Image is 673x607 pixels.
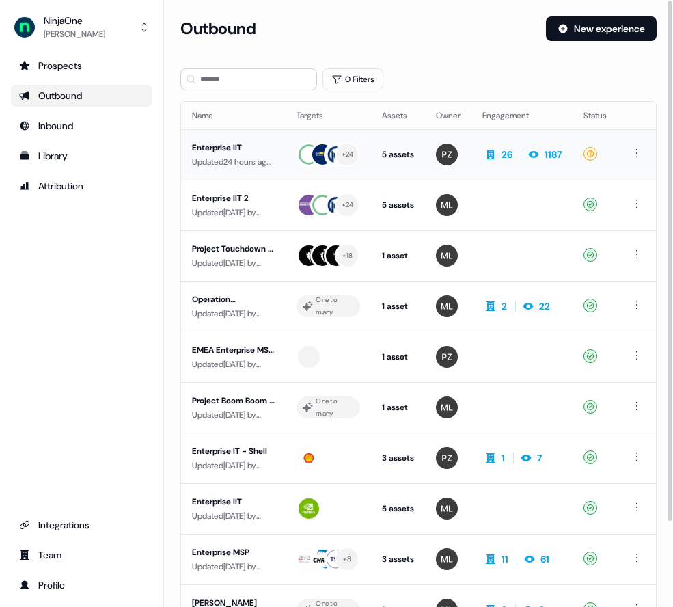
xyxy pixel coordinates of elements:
[192,509,275,523] div: Updated [DATE] by [PERSON_NAME]
[436,245,458,267] img: Megan
[11,85,152,107] a: Go to outbound experience
[192,358,275,371] div: Updated [DATE] by [PERSON_NAME]
[436,498,458,520] img: Megan
[192,293,275,306] div: Operation [PERSON_NAME]
[11,574,152,596] a: Go to profile
[192,141,275,154] div: Enterprise IIT
[192,155,275,169] div: Updated 24 hours ago by [PERSON_NAME]
[436,144,458,165] img: Petra
[342,249,353,262] div: + 18
[192,242,275,256] div: Project Touchdown - 1-Many
[192,459,275,472] div: Updated [DATE] by [PERSON_NAME]
[573,102,618,129] th: Status
[192,408,275,422] div: Updated [DATE] by [PERSON_NAME]
[19,149,144,163] div: Library
[322,68,383,90] button: 0 Filters
[192,206,275,219] div: Updated [DATE] by [PERSON_NAME]
[382,350,414,364] div: 1 asset
[342,199,354,211] div: + 24
[343,553,352,565] div: + 8
[11,115,152,137] a: Go to Inbound
[316,294,355,319] div: One to many
[11,11,152,44] button: NinjaOne[PERSON_NAME]
[192,560,275,574] div: Updated [DATE] by [PERSON_NAME]
[44,27,105,41] div: [PERSON_NAME]
[425,102,471,129] th: Owner
[371,102,425,129] th: Assets
[502,148,512,161] div: 26
[436,346,458,368] img: Petra
[436,447,458,469] img: Petra
[502,552,508,566] div: 11
[539,299,550,313] div: 22
[545,148,562,161] div: 1187
[19,548,144,562] div: Team
[19,59,144,72] div: Prospects
[382,502,414,515] div: 5 assets
[44,14,105,27] div: NinjaOne
[382,198,414,212] div: 5 assets
[436,295,458,317] img: Megan
[382,401,414,414] div: 1 asset
[382,148,414,161] div: 5 assets
[11,544,152,566] a: Go to team
[19,119,144,133] div: Inbound
[502,451,505,465] div: 1
[540,552,549,566] div: 61
[436,548,458,570] img: Megan
[192,256,275,270] div: Updated [DATE] by [PERSON_NAME]
[436,396,458,418] img: Megan
[382,249,414,262] div: 1 asset
[19,518,144,532] div: Integrations
[382,552,414,566] div: 3 assets
[19,179,144,193] div: Attribution
[537,451,542,465] div: 7
[192,394,275,407] div: Project Boom Boom - Cupcake Follow-Up
[19,578,144,592] div: Profile
[192,444,275,458] div: Enterprise IT - Shell
[546,16,657,41] button: New experience
[192,545,275,559] div: Enterprise MSP
[192,307,275,321] div: Updated [DATE] by [PERSON_NAME]
[19,89,144,103] div: Outbound
[382,451,414,465] div: 3 assets
[316,395,355,420] div: One to many
[180,18,256,39] h3: Outbound
[192,495,275,509] div: Enterprise IIT
[342,148,354,161] div: + 24
[436,194,458,216] img: Megan
[192,343,275,357] div: EMEA Enterprise MSP - 1 to many
[11,145,152,167] a: Go to templates
[382,299,414,313] div: 1 asset
[181,102,286,129] th: Name
[11,55,152,77] a: Go to prospects
[471,102,573,129] th: Engagement
[286,102,371,129] th: Targets
[192,191,275,205] div: Enterprise IIT 2
[11,514,152,536] a: Go to integrations
[502,299,507,313] div: 2
[11,175,152,197] a: Go to attribution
